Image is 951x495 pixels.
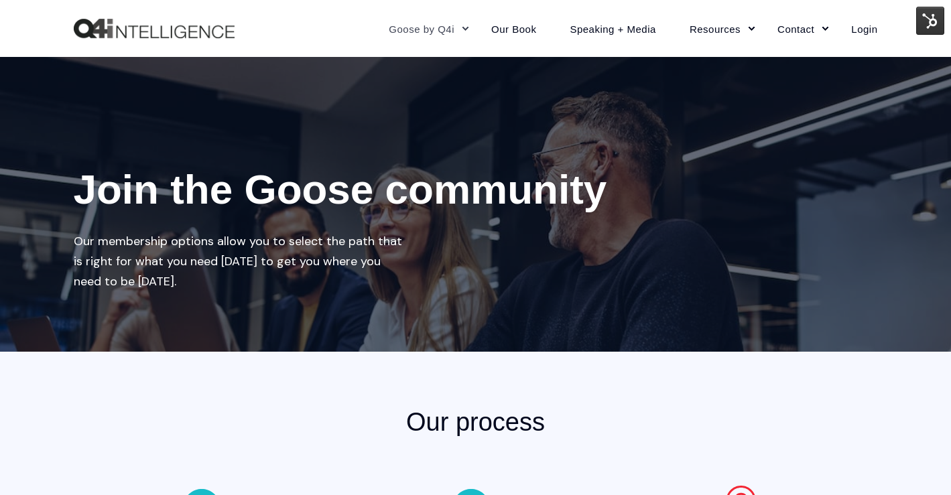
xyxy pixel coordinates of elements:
[916,7,944,35] img: HubSpot Tools Menu Toggle
[251,405,700,439] h2: Our process
[74,166,607,212] span: Join the Goose community
[74,19,235,39] a: Back to Home
[74,19,235,39] img: Q4intelligence, LLC logo
[74,231,409,291] div: Our membership options allow you to select the path that is right for what you need [DATE] to get...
